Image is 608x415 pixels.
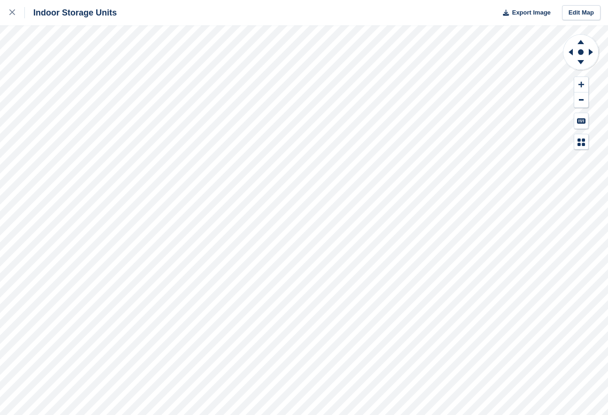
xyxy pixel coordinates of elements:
[574,113,588,129] button: Keyboard Shortcuts
[562,5,600,21] a: Edit Map
[574,77,588,92] button: Zoom In
[512,8,550,17] span: Export Image
[497,5,551,21] button: Export Image
[25,7,117,18] div: Indoor Storage Units
[574,92,588,108] button: Zoom Out
[574,134,588,150] button: Map Legend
